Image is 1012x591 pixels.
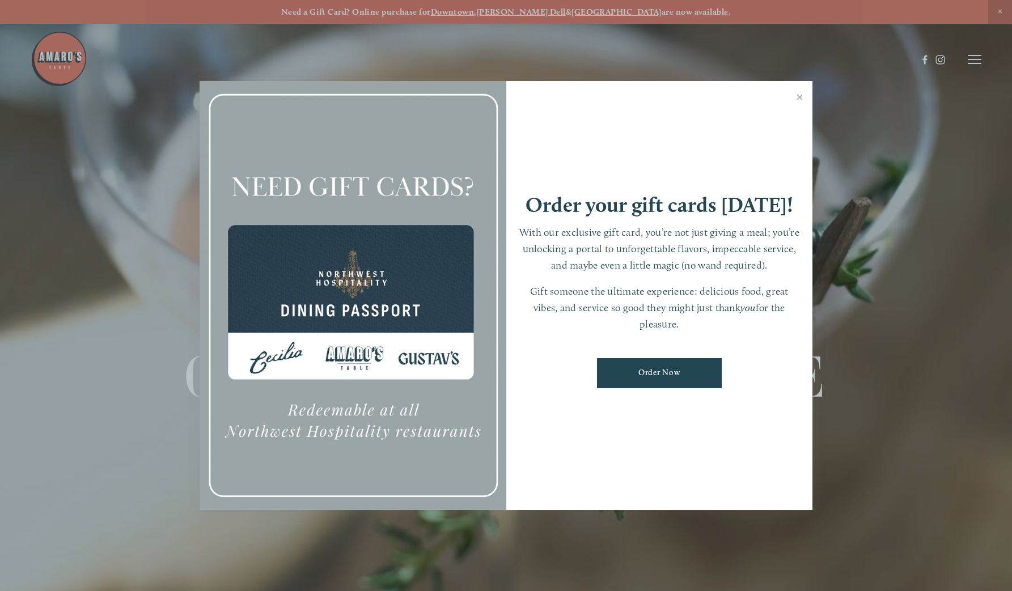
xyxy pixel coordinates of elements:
h1: Order your gift cards [DATE]! [526,194,793,215]
a: Order Now [597,358,722,388]
p: With our exclusive gift card, you’re not just giving a meal; you’re unlocking a portal to unforge... [518,224,802,273]
p: Gift someone the ultimate experience: delicious food, great vibes, and service so good they might... [518,283,802,332]
em: you [740,301,756,313]
a: Close [789,83,811,114]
